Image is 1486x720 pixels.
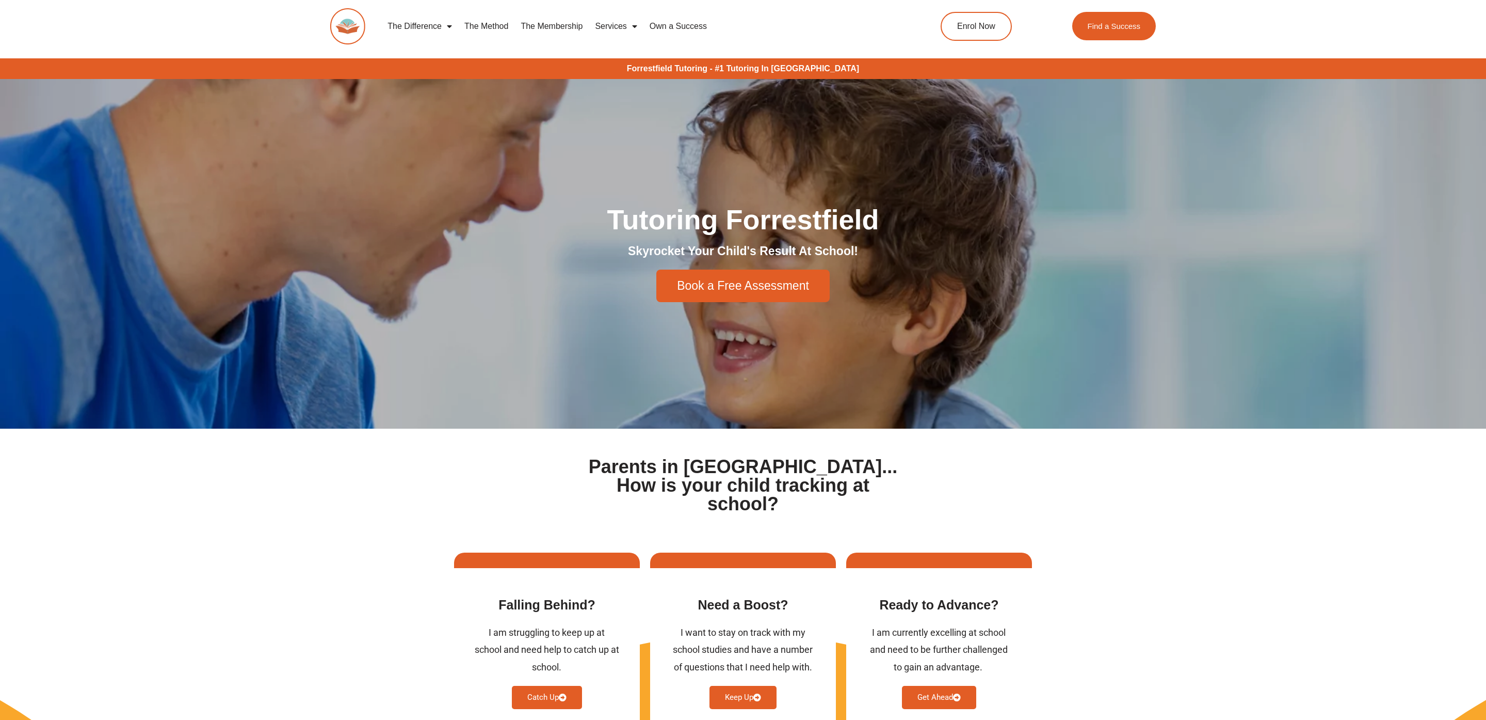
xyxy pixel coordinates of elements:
a: Find a Success [1072,12,1156,40]
a: Get Ahead [902,686,976,709]
span: Enrol Now [957,22,995,30]
div: I am struggling to keep up at school and need help to catch up at school.​​ [475,624,619,676]
span: Find a Success [1087,22,1140,30]
a: Book a Free Assessment [656,270,830,302]
nav: Menu [381,14,893,38]
a: Services [589,14,643,38]
span: Book a Free Assessment [677,280,809,292]
a: The Membership [514,14,589,38]
a: Own a Success [643,14,713,38]
div: I am currently excelling at school and need to be further challenged to gain an advantage. ​ [867,624,1011,676]
h3: Need a Boost? [671,597,815,614]
h3: Falling Behind​? [475,597,619,614]
h3: Ready to Advance​? [867,597,1011,614]
h1: Parents in [GEOGRAPHIC_DATA]... How is your child tracking at school? [584,458,902,513]
a: The Method [458,14,514,38]
a: Keep Up [709,686,777,709]
a: The Difference [381,14,458,38]
a: Catch Up [512,686,582,709]
h1: Tutoring Forrestfield [454,206,1032,233]
div: I want to stay on track with my school studies and have a number of questions that I need help wi... [671,624,815,676]
h2: Skyrocket Your Child's Result At School! [454,244,1032,259]
a: Enrol Now [941,12,1012,41]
